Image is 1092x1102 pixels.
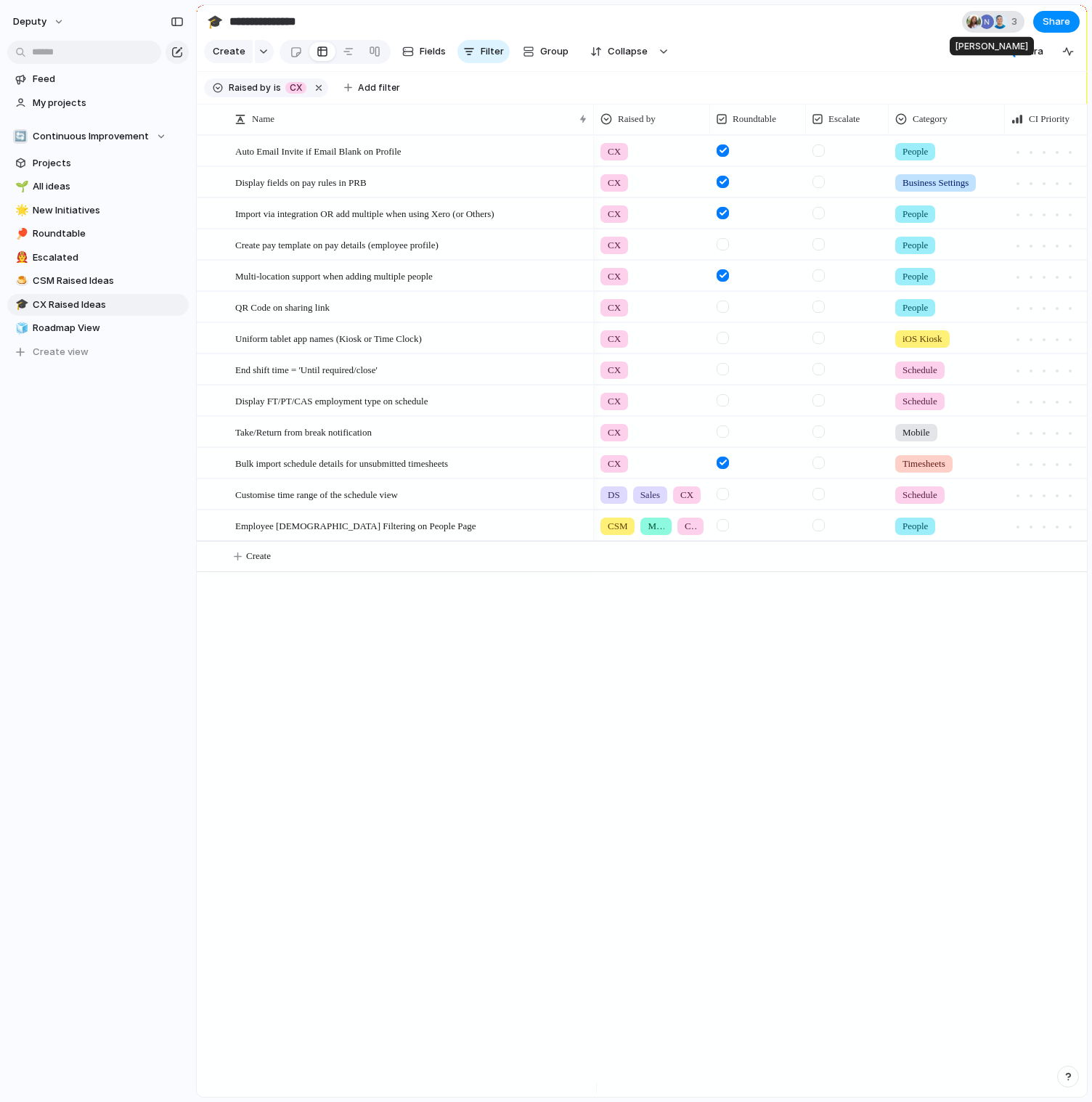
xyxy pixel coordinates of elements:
[608,425,621,440] span: CX
[1033,11,1080,33] button: Share
[608,457,621,471] span: CX
[733,112,776,126] span: Roundtable
[902,301,928,315] span: People
[396,40,452,63] button: Fields
[7,126,189,147] button: 🔄Continuous Improvement
[902,425,930,440] span: Mobile
[33,298,184,312] span: CX Raised Ideas
[213,44,245,59] span: Create
[33,129,149,144] span: Continuous Improvement
[7,247,189,269] a: 👨‍🚒Escalated
[7,223,189,245] div: 🏓Roundtable
[1043,15,1070,29] span: Share
[235,392,428,409] span: Display FT/PT/CAS employment type on schedule
[290,81,302,94] span: CX
[33,179,184,194] span: All ideas
[648,519,664,534] span: Marketing
[335,78,409,98] button: Add filter
[13,129,28,144] div: 🔄
[902,144,928,159] span: People
[420,44,446,59] span: Fields
[252,112,274,126] span: Name
[13,203,28,218] button: 🌟
[235,205,494,221] span: Import via integration OR add multiple when using Xero (or Others)
[13,250,28,265] button: 👨‍🚒
[7,92,189,114] a: My projects
[608,394,621,409] span: CX
[1029,112,1069,126] span: CI Priority
[235,330,422,346] span: Uniform tablet app names (Kiosk or Time Clock)
[235,361,378,377] span: End shift time = 'Until required/close'
[481,44,504,59] span: Filter
[902,363,937,377] span: Schedule
[902,332,942,346] span: iOS Kiosk
[7,10,72,33] button: deputy
[457,40,510,63] button: Filter
[33,321,184,335] span: Roadmap View
[680,488,693,502] span: CX
[902,238,928,253] span: People
[15,273,25,290] div: 🍮
[33,345,89,359] span: Create view
[15,320,25,337] div: 🧊
[13,298,28,312] button: 🎓
[33,203,184,218] span: New Initiatives
[13,226,28,241] button: 🏓
[902,457,945,471] span: Timesheets
[33,96,184,110] span: My projects
[7,68,189,90] a: Feed
[7,200,189,221] a: 🌟New Initiatives
[608,144,621,159] span: CX
[618,112,656,126] span: Raised by
[7,294,189,316] a: 🎓CX Raised Ideas
[203,10,227,33] button: 🎓
[902,394,937,409] span: Schedule
[15,202,25,219] div: 🌟
[902,519,928,534] span: People
[15,296,25,313] div: 🎓
[15,226,25,242] div: 🏓
[235,298,330,315] span: QR Code on sharing link
[608,301,621,315] span: CX
[13,15,46,29] span: deputy
[950,37,1034,56] div: [PERSON_NAME]
[358,81,400,94] span: Add filter
[207,12,223,31] div: 🎓
[608,176,621,190] span: CX
[7,317,189,339] a: 🧊Roadmap View
[7,270,189,292] a: 🍮CSM Raised Ideas
[282,80,309,96] button: CX
[1027,44,1043,59] span: Jira
[235,142,402,159] span: Auto Email Invite if Email Blank on Profile
[640,488,660,502] span: Sales
[540,44,569,59] span: Group
[902,269,928,284] span: People
[608,488,620,502] span: DS
[685,519,696,534] span: CX
[15,179,25,195] div: 🌱
[15,249,25,266] div: 👨‍🚒
[235,486,398,502] span: Customise time range of the schedule view
[902,207,928,221] span: People
[204,40,253,63] button: Create
[608,238,621,253] span: CX
[33,274,184,288] span: CSM Raised Ideas
[828,112,860,126] span: Escalate
[7,152,189,174] a: Projects
[13,274,28,288] button: 🍮
[33,226,184,241] span: Roundtable
[582,40,655,63] button: Collapse
[1011,15,1022,29] span: 3
[7,341,189,363] button: Create view
[608,207,621,221] span: CX
[229,81,271,94] span: Raised by
[235,454,448,471] span: Bulk import schedule details for unsubmitted timesheets
[235,174,367,190] span: Display fields on pay rules in PRB
[608,519,627,534] span: CSM
[235,236,439,253] span: Create pay template on pay details (employee profile)
[33,72,184,86] span: Feed
[13,321,28,335] button: 🧊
